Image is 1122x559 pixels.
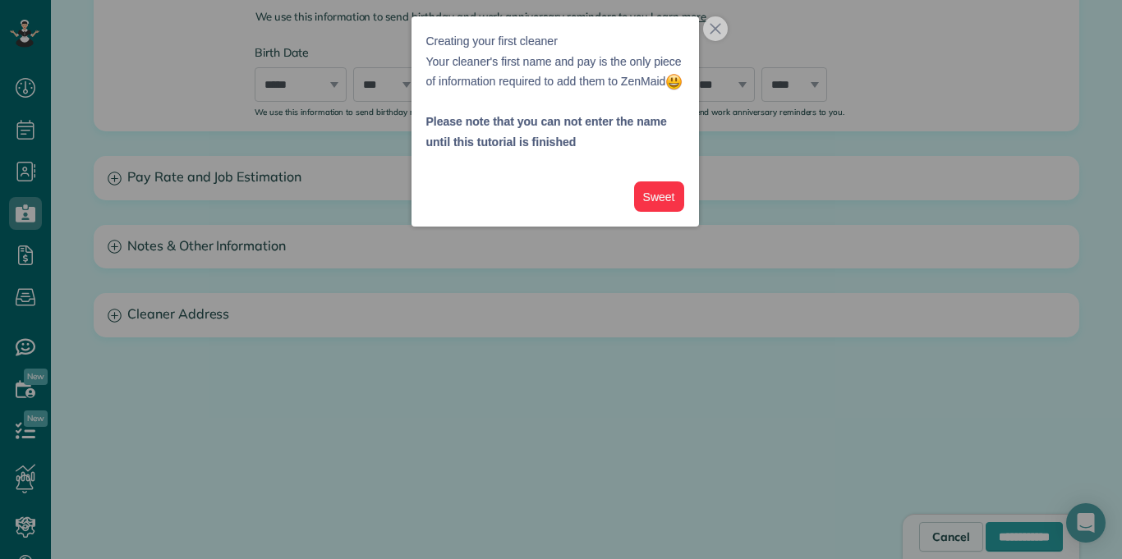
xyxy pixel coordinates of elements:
p: Creating your first cleaner Your cleaner's first name and pay is the only piece of information re... [426,31,684,92]
button: close, [703,16,728,41]
img: :smiley: [665,73,683,90]
strong: Please note that you can not enter the name until this tutorial is finished [426,115,667,149]
div: Creating your first cleanerYour cleaner&amp;#39;s first name and pay is the only piece of informa... [412,16,699,227]
button: Sweet [634,181,684,212]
